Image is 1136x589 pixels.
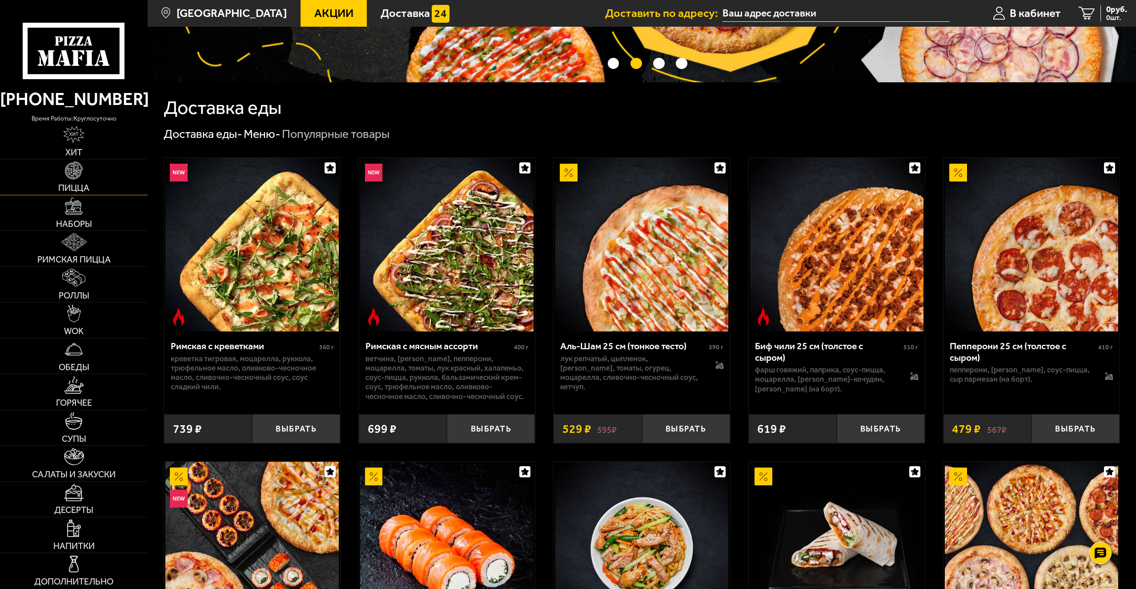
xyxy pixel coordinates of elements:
span: Супы [62,435,86,444]
img: Акционный [365,468,383,485]
span: Хит [65,148,82,157]
button: точки переключения [653,58,665,69]
button: Выбрать [252,414,340,443]
s: 567 ₽ [987,423,1007,435]
input: Ваш адрес доставки [723,5,950,22]
div: Пепперони 25 см (толстое с сыром) [950,340,1096,363]
div: Римская с креветками [171,340,317,352]
span: Римская пицца [37,255,111,264]
button: точки переключения [676,58,687,69]
p: креветка тигровая, моцарелла, руккола, трюфельное масло, оливково-чесночное масло, сливочно-чесно... [171,354,334,392]
img: Биф чили 25 см (толстое с сыром) [750,158,923,331]
p: лук репчатый, цыпленок, [PERSON_NAME], томаты, огурец, моцарелла, сливочно-чесночный соус, кетчуп. [560,354,703,392]
img: Акционный [755,468,772,485]
span: Доставка [381,8,430,19]
a: Меню- [244,127,281,141]
img: Острое блюдо [365,308,383,326]
div: Популярные товары [282,126,389,142]
span: 529 ₽ [562,423,591,435]
p: фарш говяжий, паприка, соус-пицца, моцарелла, [PERSON_NAME]-кочудян, [PERSON_NAME] (на борт). [755,365,898,394]
button: Выбрать [447,414,535,443]
span: 390 г [709,343,723,351]
img: Римская с креветками [165,158,339,331]
span: 510 г [903,343,918,351]
a: Острое блюдоБиф чили 25 см (толстое с сыром) [749,158,925,331]
span: Наборы [56,220,92,229]
p: пепперони, [PERSON_NAME], соус-пицца, сыр пармезан (на борт). [950,365,1093,384]
button: точки переключения [608,58,619,69]
a: НовинкаОстрое блюдоРимская с мясным ассорти [359,158,535,331]
p: ветчина, [PERSON_NAME], пепперони, моцарелла, томаты, лук красный, халапеньо, соус-пицца, руккола... [365,354,529,401]
span: Пицца [58,184,89,193]
span: 0 шт. [1106,14,1127,21]
span: [GEOGRAPHIC_DATA] [177,8,287,19]
span: 479 ₽ [952,423,981,435]
div: Аль-Шам 25 см (тонкое тесто) [560,340,706,352]
span: 739 ₽ [173,423,202,435]
span: 360 г [319,343,334,351]
div: Биф чили 25 см (толстое с сыром) [755,340,901,363]
button: Выбрать [1032,414,1120,443]
span: 699 ₽ [368,423,397,435]
span: В кабинет [1010,8,1061,19]
span: 0 руб. [1106,5,1127,14]
span: Дополнительно [34,577,113,586]
button: точки переключения [630,58,642,69]
span: Роллы [59,291,89,300]
span: WOK [64,327,84,336]
img: Пепперони 25 см (толстое с сыром) [945,158,1118,331]
div: Римская с мясным ассорти [365,340,512,352]
span: Напитки [53,542,95,551]
span: Салаты и закуски [32,470,116,479]
img: 15daf4d41897b9f0e9f617042186c801.svg [432,5,450,23]
a: Доставка еды- [164,127,242,141]
span: 410 г [1098,343,1113,351]
img: Новинка [365,164,383,182]
img: Акционный [949,468,967,485]
button: Выбрать [837,414,925,443]
span: Обеды [59,363,89,372]
img: Новинка [170,164,188,182]
h1: Доставка еды [164,98,281,117]
span: 400 г [514,343,529,351]
button: Выбрать [642,414,730,443]
img: Акционный [560,164,578,182]
span: Десерты [54,506,93,515]
img: Острое блюдо [755,308,772,326]
a: АкционныйАль-Шам 25 см (тонкое тесто) [554,158,730,331]
img: Римская с мясным ассорти [360,158,534,331]
a: НовинкаОстрое блюдоРимская с креветками [164,158,340,331]
span: Доставить по адресу: [605,8,723,19]
img: Новинка [170,490,188,508]
span: 619 ₽ [757,423,786,435]
img: Острое блюдо [170,308,188,326]
img: Акционный [949,164,967,182]
s: 595 ₽ [597,423,617,435]
img: Акционный [170,468,188,485]
span: Акции [314,8,353,19]
span: Горячее [56,399,92,407]
img: Аль-Шам 25 см (тонкое тесто) [555,158,729,331]
a: АкционныйПепперони 25 см (толстое с сыром) [943,158,1120,331]
span: улица Ольги Форш, 1/4 [723,5,950,22]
